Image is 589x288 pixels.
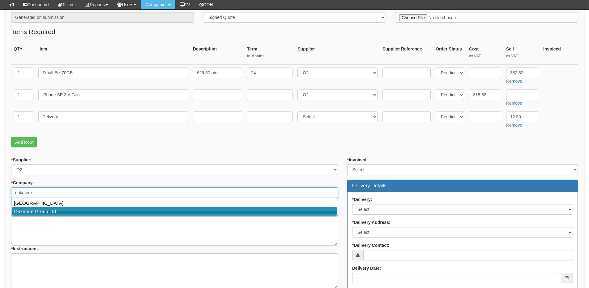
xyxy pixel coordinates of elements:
[467,43,504,65] th: Cost
[12,199,337,207] a: [GEOGRAPHIC_DATA]
[352,265,381,271] label: Delivery Date:
[506,54,538,59] small: ex VAT
[245,43,295,65] th: Term
[504,43,541,65] th: Sell
[352,183,573,189] h3: Delivery Details
[12,207,337,216] a: Oakmere Group Ltd
[247,54,292,59] small: In Months
[433,43,467,65] th: Order Status
[11,43,36,65] th: QTY
[11,27,55,37] legend: Items Required
[347,157,368,163] label: Invoiced:
[506,79,522,84] a: Remove
[295,43,380,65] th: Supplier
[380,43,433,65] th: Supplier Reference
[352,196,372,203] label: Delivery:
[469,54,501,59] small: ex VAT
[11,180,34,186] label: Company:
[506,123,522,128] a: Remove
[11,246,39,252] label: Instructions:
[190,43,245,65] th: Description
[506,101,522,106] a: Remove
[36,43,190,65] th: Item
[541,43,578,65] th: Invoiced
[11,157,32,163] label: Supplier:
[352,219,391,225] label: Delivery Address:
[352,242,390,248] label: Delivery Contact:
[11,137,37,147] a: Add Row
